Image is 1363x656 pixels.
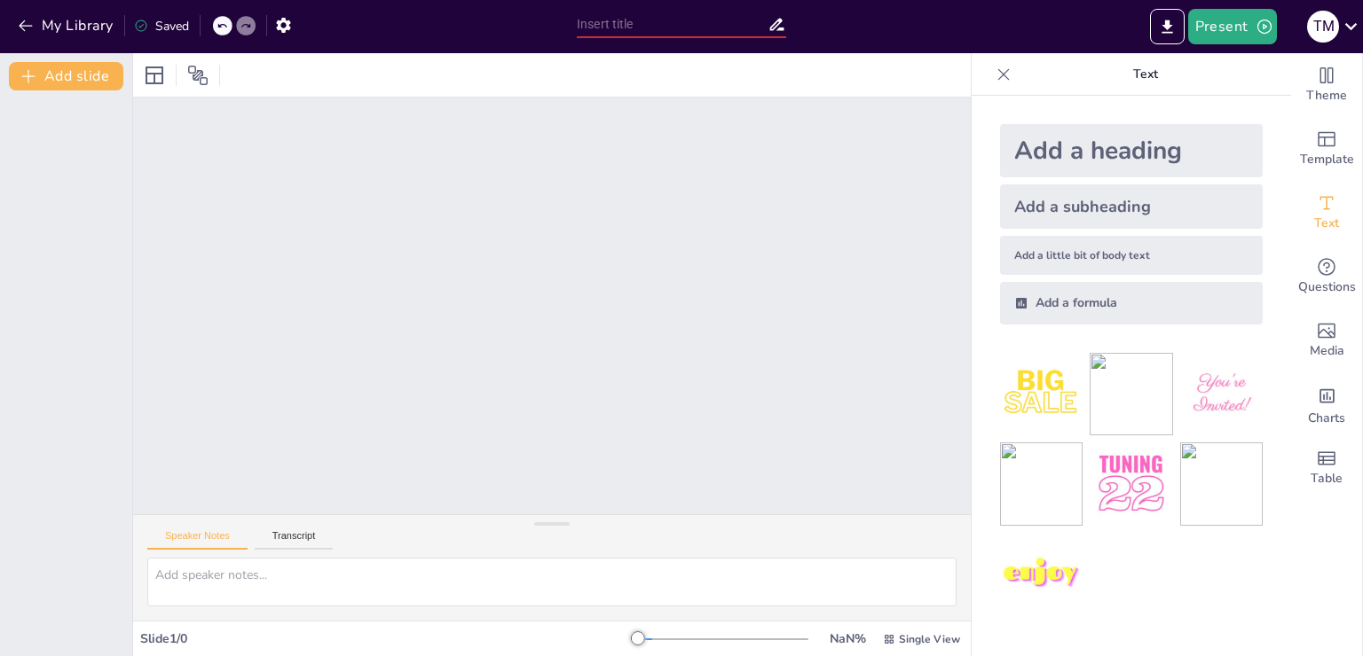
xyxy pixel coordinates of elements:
[147,530,248,550] button: Speaker Notes
[1000,184,1263,229] div: Add a subheading
[1291,181,1362,245] div: Add text boxes
[1000,236,1263,275] div: Add a little bit of body text
[1307,11,1339,43] div: t m
[1306,86,1347,105] span: Theme
[1291,53,1362,117] div: Change the overall theme
[140,61,169,90] div: Layout
[1188,9,1277,44] button: Present
[577,12,768,37] input: Insert title
[826,630,869,647] div: NaN %
[1291,245,1362,308] div: Get real-time input from your audience
[13,12,121,40] button: My Library
[1291,117,1362,181] div: Add ready made slides
[899,632,960,646] span: Single View
[1018,53,1273,96] p: Text
[1090,353,1172,435] img: 3679fc7a-0793-4e32-9ef3-1441962796d3
[255,530,334,550] button: Transcript
[1310,341,1344,361] span: Media
[1180,442,1263,525] img: f3311fad-3098-4660-8d34-958175b1dbff
[1298,277,1356,297] span: Questions
[1090,442,1172,525] img: 5.jpeg
[1000,533,1083,615] img: 7.jpeg
[134,18,189,35] div: Saved
[1000,442,1083,525] img: bdacb6df-2d56-4136-baa9-85a493393bfc
[1307,9,1339,44] button: t m
[187,65,209,86] span: Position
[1180,353,1263,435] img: 3.jpeg
[1000,282,1263,324] div: Add a formula
[1000,124,1263,177] div: Add a heading
[140,630,638,647] div: Slide 1 / 0
[1300,150,1354,169] span: Template
[1150,9,1185,44] button: Export to PowerPoint
[1291,436,1362,500] div: Add a table
[1308,409,1345,428] span: Charts
[1314,214,1339,233] span: Text
[1000,353,1083,435] img: 1.jpeg
[1291,372,1362,436] div: Add charts and graphs
[9,62,123,90] button: Add slide
[1311,469,1343,488] span: Table
[1291,308,1362,372] div: Add images, graphics, shapes or video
